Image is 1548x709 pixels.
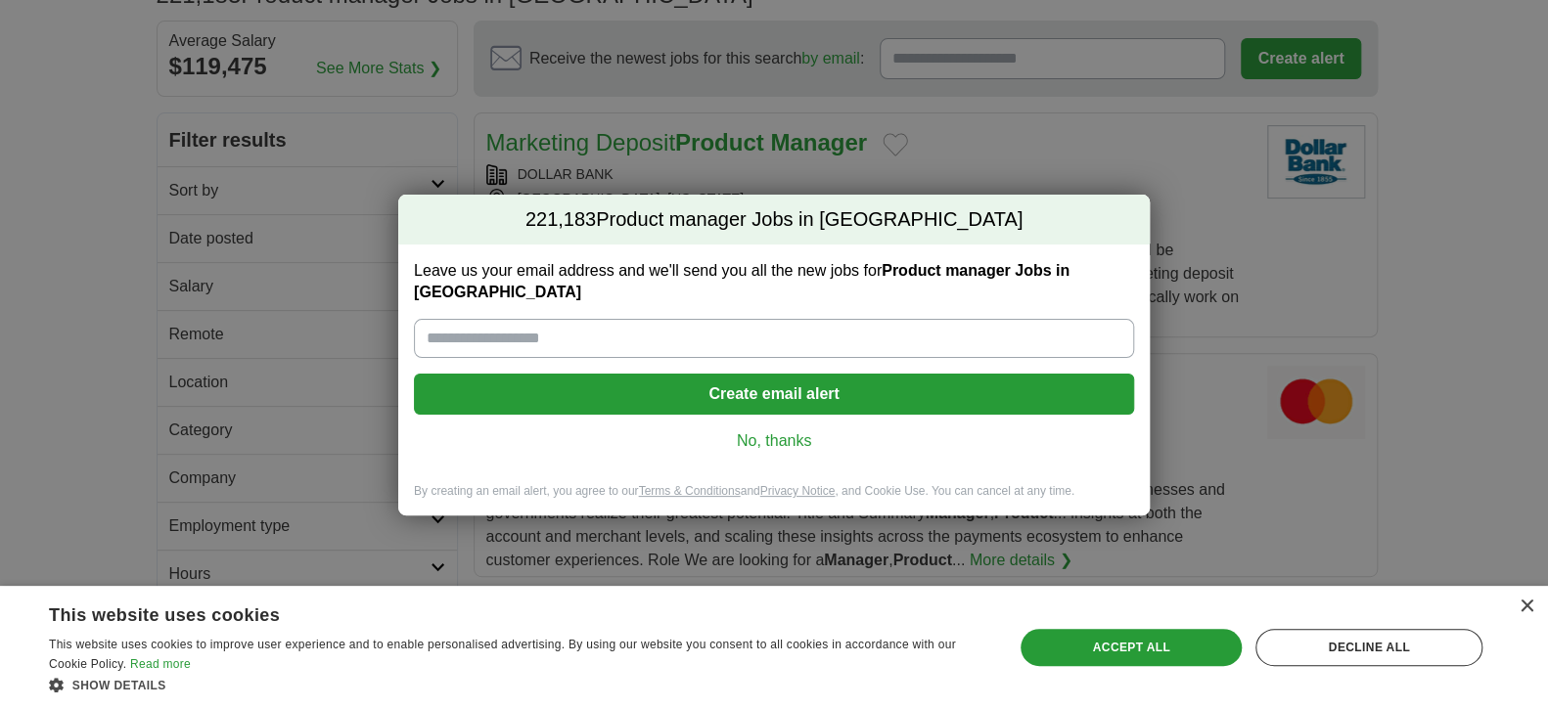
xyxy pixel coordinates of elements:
span: 221,183 [525,206,596,234]
a: Terms & Conditions [638,484,740,498]
div: By creating an email alert, you agree to our and , and Cookie Use. You can cancel at any time. [398,483,1150,515]
a: Privacy Notice [760,484,836,498]
a: No, thanks [430,430,1118,452]
div: Show details [49,675,985,694]
div: Accept all [1021,629,1242,666]
label: Leave us your email address and we'll send you all the new jobs for [414,260,1134,303]
button: Create email alert [414,374,1134,415]
div: This website uses cookies [49,598,936,627]
span: Show details [72,679,166,692]
div: Close [1519,599,1533,614]
div: Decline all [1255,629,1482,666]
h2: Product manager Jobs in [GEOGRAPHIC_DATA] [398,195,1150,245]
a: Read more, opens a new window [130,657,191,671]
span: This website uses cookies to improve user experience and to enable personalised advertising. By u... [49,638,956,671]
